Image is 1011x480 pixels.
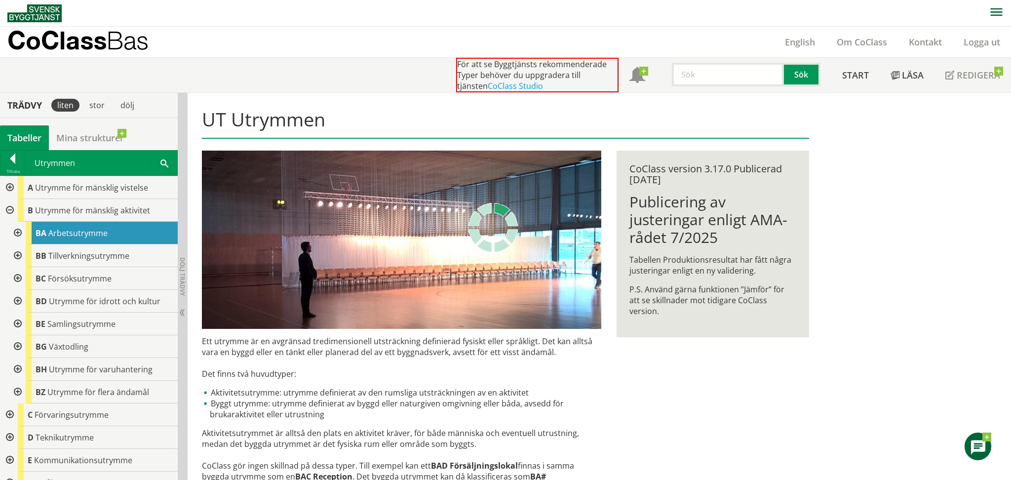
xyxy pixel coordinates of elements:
[898,36,953,48] a: Kontakt
[629,193,796,246] h1: Publicering av justeringar enligt AMA-rådet 7/2025
[36,273,46,284] span: BC
[36,432,94,443] span: Teknikutrymme
[36,228,46,239] span: BA
[47,319,116,329] span: Samlingsutrymme
[672,63,784,86] input: Sök
[8,290,178,313] div: Gå till informationssidan för CoClass Studio
[831,58,880,92] a: Start
[35,182,148,193] span: Utrymme för mänsklig vistelse
[48,228,108,239] span: Arbetsutrymme
[488,80,543,91] a: CoClass Studio
[49,341,88,352] span: Växtodling
[8,222,178,244] div: Gå till informationssidan för CoClass Studio
[28,432,34,443] span: D
[880,58,934,92] a: Läsa
[28,205,33,216] span: B
[629,68,645,84] span: Notifikationer
[28,455,32,466] span: E
[48,273,112,284] span: Försöksutrymme
[629,254,796,276] p: Tabellen Produktionsresultat har fått några justeringar enligt en ny validering.
[629,163,796,185] div: CoClass version 3.17.0 Publicerad [DATE]
[49,125,131,150] a: Mina strukturer
[49,364,153,375] span: Utrymme för varuhantering
[36,341,47,352] span: BG
[47,387,149,398] span: Utrymme för flera ändamål
[36,296,47,307] span: BD
[934,58,1011,92] a: Redigera
[629,284,796,317] p: P.S. Använd gärna funktionen ”Jämför” för att se skillnader mot tidigare CoClass version.
[34,455,132,466] span: Kommunikationsutrymme
[8,358,178,381] div: Gå till informationssidan för CoClass Studio
[202,398,601,420] li: Byggt utrymme: utrymme definierat av byggd eller naturgiven omgivning eller båda, avsedd för bruk...
[51,99,79,112] div: liten
[28,409,33,420] span: C
[35,409,109,420] span: Förvaringsutrymme
[36,319,45,329] span: BE
[468,203,518,252] img: Laddar
[202,387,601,398] li: Aktivitetsutrymme: utrymme definierat av den rumsliga utsträckningen av en aktivitet
[456,58,619,92] div: För att se Byggtjänsts rekommenderade Typer behöver du uppgradera till tjänsten
[7,27,170,57] a: CoClassBas
[178,257,187,296] span: Dölj trädvy
[115,99,140,112] div: dölj
[7,4,62,22] img: Svensk Byggtjänst
[160,158,168,168] span: Sök i tabellen
[36,387,45,398] span: BZ
[36,250,46,261] span: BB
[784,63,820,86] button: Sök
[8,381,178,403] div: Gå till informationssidan för CoClass Studio
[8,267,178,290] div: Gå till informationssidan för CoClass Studio
[953,36,1011,48] a: Logga ut
[7,35,149,46] p: CoClass
[957,69,1000,81] span: Redigera
[35,205,150,216] span: Utrymme för mänsklig aktivitet
[8,335,178,358] div: Gå till informationssidan för CoClass Studio
[774,36,826,48] a: English
[826,36,898,48] a: Om CoClass
[202,151,601,329] img: utrymme.jpg
[49,296,160,307] span: Utrymme för idrott och kultur
[902,69,924,81] span: Läsa
[2,100,47,111] div: Trädvy
[26,151,177,175] div: Utrymmen
[28,182,33,193] span: A
[8,244,178,267] div: Gå till informationssidan för CoClass Studio
[107,26,149,55] span: Bas
[202,108,809,139] h1: UT Utrymmen
[48,250,129,261] span: Tillverkningsutrymme
[83,99,111,112] div: stor
[8,313,178,335] div: Gå till informationssidan för CoClass Studio
[431,460,518,471] strong: BAD Försäljningslokal
[36,364,47,375] span: BH
[842,69,869,81] span: Start
[0,167,25,175] div: Tillbaka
